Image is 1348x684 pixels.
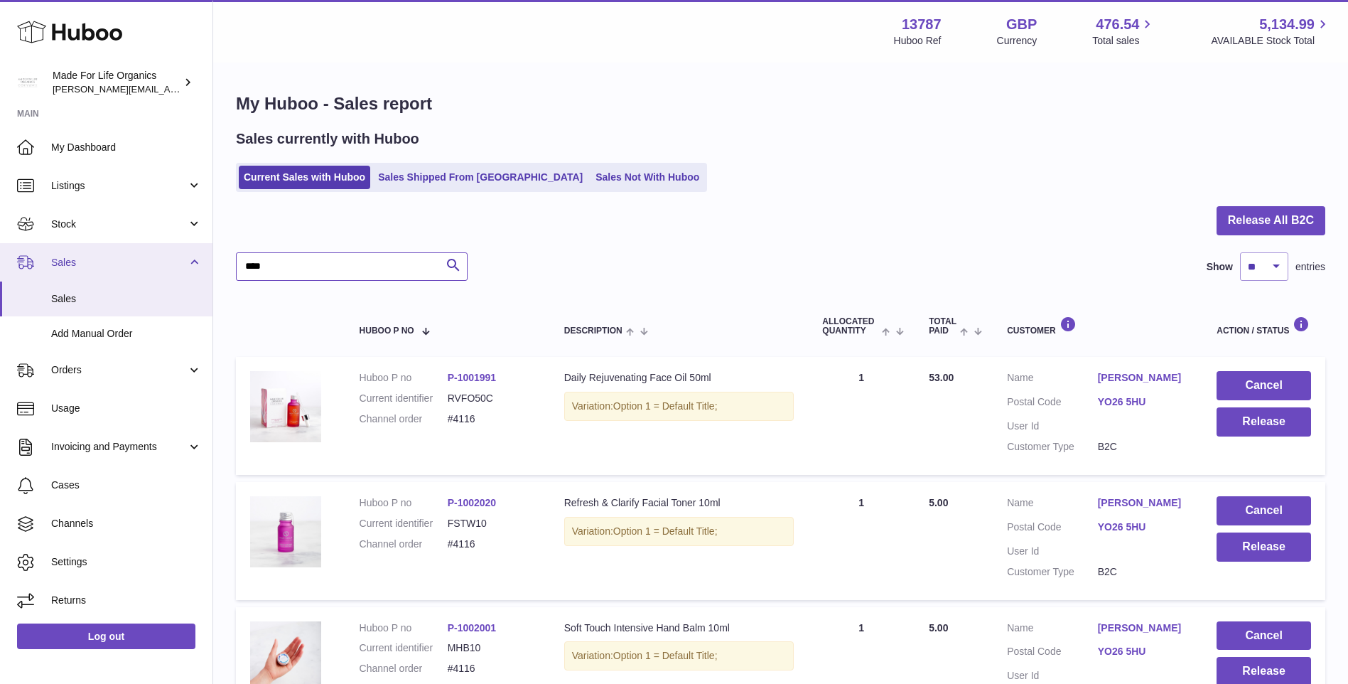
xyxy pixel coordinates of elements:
[808,357,915,475] td: 1
[448,517,536,530] dd: FSTW10
[448,538,536,551] dd: #4116
[1217,371,1311,400] button: Cancel
[51,327,202,341] span: Add Manual Order
[1007,420,1098,433] dt: User Id
[360,326,414,336] span: Huboo P no
[929,372,954,383] span: 53.00
[360,641,448,655] dt: Current identifier
[1098,520,1189,534] a: YO26 5HU
[51,218,187,231] span: Stock
[1217,316,1311,336] div: Action / Status
[17,624,195,649] a: Log out
[1007,565,1098,579] dt: Customer Type
[564,371,794,385] div: Daily Rejuvenating Face Oil 50ml
[360,662,448,675] dt: Channel order
[1006,15,1037,34] strong: GBP
[1217,621,1311,651] button: Cancel
[448,497,497,508] a: P-1002020
[1007,669,1098,683] dt: User Id
[236,92,1325,115] h1: My Huboo - Sales report
[564,517,794,546] div: Variation:
[250,371,321,442] img: daily-rejuvenating-face-oil-50ml-rvfo50c-1.jpg
[250,496,321,567] img: refresh-_-clarify-facial-toner-10ml-fstw10-1.jpg
[239,166,370,189] a: Current Sales with Huboo
[1007,395,1098,412] dt: Postal Code
[51,179,187,193] span: Listings
[1211,34,1331,48] span: AVAILABLE Stock Total
[613,650,718,661] span: Option 1 = Default Title;
[448,412,536,426] dd: #4116
[1007,645,1098,662] dt: Postal Code
[929,497,948,508] span: 5.00
[1217,206,1325,235] button: Release All B2C
[51,517,202,530] span: Channels
[1096,15,1139,34] span: 476.54
[51,141,202,154] span: My Dashboard
[360,392,448,405] dt: Current identifier
[1098,645,1189,658] a: YO26 5HU
[51,363,187,377] span: Orders
[236,129,419,149] h2: Sales currently with Huboo
[929,317,956,336] span: Total paid
[373,166,588,189] a: Sales Shipped From [GEOGRAPHIC_DATA]
[564,641,794,670] div: Variation:
[53,83,361,95] span: [PERSON_NAME][EMAIL_ADDRESS][PERSON_NAME][DOMAIN_NAME]
[1092,34,1155,48] span: Total sales
[448,662,536,675] dd: #4116
[360,621,448,635] dt: Huboo P no
[360,496,448,510] dt: Huboo P no
[360,517,448,530] dt: Current identifier
[613,400,718,412] span: Option 1 = Default Title;
[997,34,1037,48] div: Currency
[360,538,448,551] dt: Channel order
[51,402,202,415] span: Usage
[1207,260,1233,274] label: Show
[360,371,448,385] dt: Huboo P no
[51,594,202,607] span: Returns
[894,34,942,48] div: Huboo Ref
[929,622,948,634] span: 5.00
[51,440,187,454] span: Invoicing and Payments
[902,15,942,34] strong: 13787
[1092,15,1155,48] a: 476.54 Total sales
[448,622,497,634] a: P-1002001
[1007,545,1098,558] dt: User Id
[448,392,536,405] dd: RVFO50C
[1007,371,1098,388] dt: Name
[808,482,915,600] td: 1
[51,479,202,492] span: Cases
[1098,565,1189,579] dd: B2C
[1098,621,1189,635] a: [PERSON_NAME]
[448,641,536,655] dd: MHB10
[564,621,794,635] div: Soft Touch Intensive Hand Balm 10ml
[53,69,180,96] div: Made For Life Organics
[1098,395,1189,409] a: YO26 5HU
[1217,533,1311,562] button: Release
[51,555,202,569] span: Settings
[1217,407,1311,437] button: Release
[564,496,794,510] div: Refresh & Clarify Facial Toner 10ml
[1295,260,1325,274] span: entries
[51,256,187,269] span: Sales
[1211,15,1331,48] a: 5,134.99 AVAILABLE Stock Total
[1007,621,1098,638] dt: Name
[1007,440,1098,454] dt: Customer Type
[591,166,704,189] a: Sales Not With Huboo
[1098,440,1189,454] dd: B2C
[360,412,448,426] dt: Channel order
[822,317,878,336] span: ALLOCATED Quantity
[448,372,497,383] a: P-1001991
[17,72,38,93] img: geoff.winwood@madeforlifeorganics.com
[564,392,794,421] div: Variation:
[613,525,718,537] span: Option 1 = Default Title;
[564,326,622,336] span: Description
[1007,496,1098,513] dt: Name
[51,292,202,306] span: Sales
[1098,496,1189,510] a: [PERSON_NAME]
[1007,316,1188,336] div: Customer
[1217,496,1311,525] button: Cancel
[1259,15,1315,34] span: 5,134.99
[1007,520,1098,538] dt: Postal Code
[1098,371,1189,385] a: [PERSON_NAME]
